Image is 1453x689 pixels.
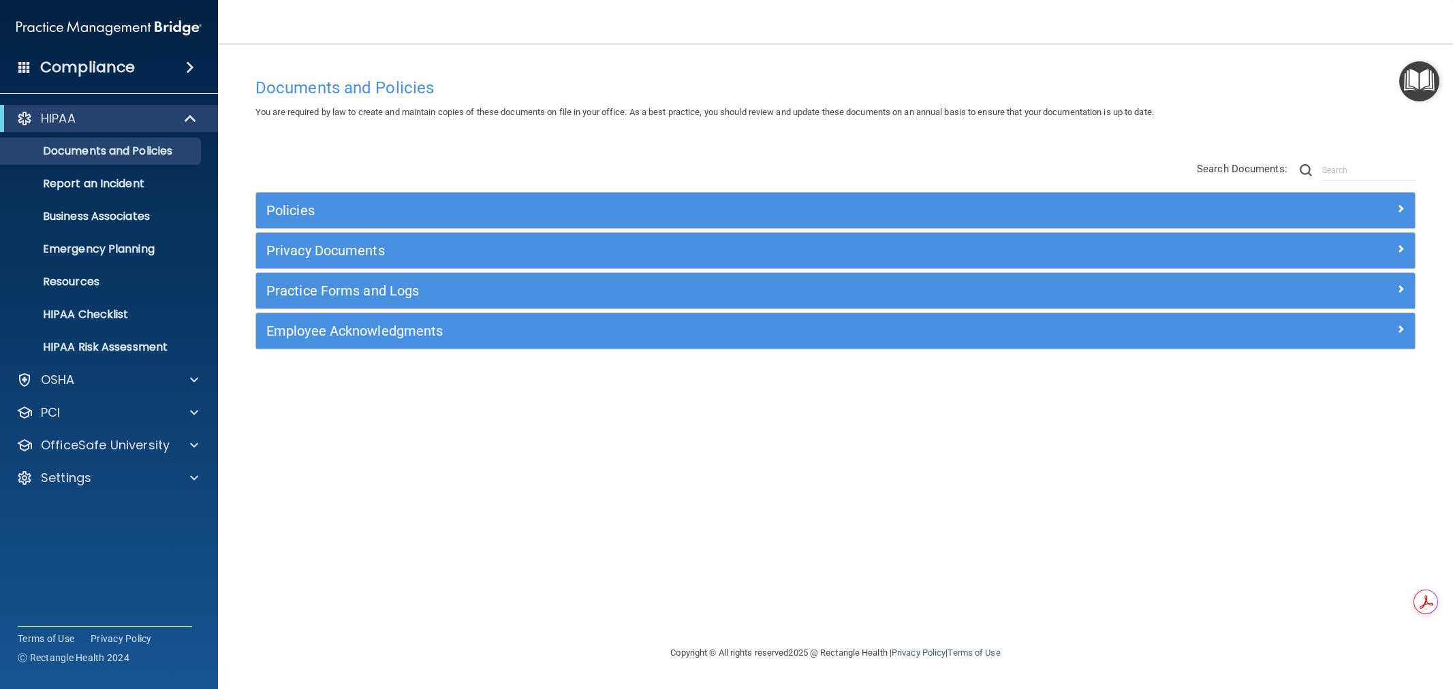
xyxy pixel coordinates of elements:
[266,203,1115,218] h5: Policies
[9,308,195,321] p: HIPAA Checklist
[41,404,60,421] p: PCI
[41,437,170,453] p: OfficeSafe University
[255,107,1154,117] span: You are required by law to create and maintain copies of these documents on file in your office. ...
[266,320,1405,342] a: Employee Acknowledgments
[1399,61,1439,101] button: Open Resource Center
[41,110,76,127] p: HIPAA
[948,647,1000,658] a: Terms of Use
[9,210,195,223] p: Business Associates
[9,340,195,354] p: HIPAA Risk Assessment
[16,437,198,453] a: OfficeSafe University
[9,242,195,256] p: Emergency Planning
[41,470,91,486] p: Settings
[255,79,1416,97] h4: Documents and Policies
[266,283,1115,298] h5: Practice Forms and Logs
[16,14,202,42] img: PMB logo
[266,280,1405,302] a: Practice Forms and Logs
[16,372,198,388] a: OSHA
[266,240,1405,261] a: Privacy Documents
[40,58,135,77] h4: Compliance
[18,632,74,645] a: Terms of Use
[16,110,198,127] a: HIPAA
[1322,160,1416,180] input: Search
[266,323,1115,338] h5: Employee Acknowledgments
[41,372,75,388] p: OSHA
[9,144,195,158] p: Documents and Policies
[1219,594,1437,647] iframe: Drift Widget Chat Controller
[266,243,1115,258] h5: Privacy Documents
[18,651,129,664] span: Ⓒ Rectangle Health 2024
[587,631,1084,675] div: Copyright © All rights reserved 2025 @ Rectangle Health | |
[16,404,198,421] a: PCI
[9,177,195,191] p: Report an Incident
[266,199,1405,221] a: Policies
[1300,164,1312,176] img: ic-search.3b580494.png
[1197,163,1287,175] span: Search Documents:
[16,470,198,486] a: Settings
[91,632,152,645] a: Privacy Policy
[9,275,195,289] p: Resources
[892,647,946,658] a: Privacy Policy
